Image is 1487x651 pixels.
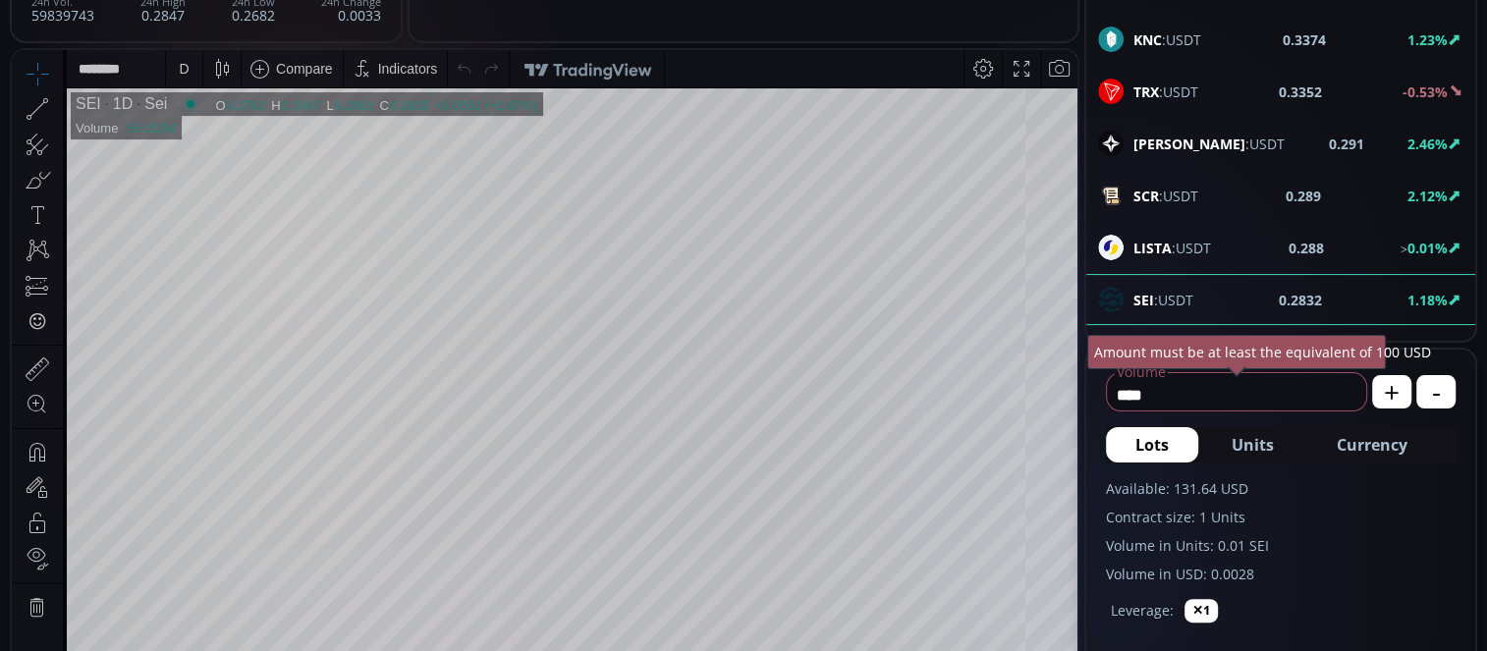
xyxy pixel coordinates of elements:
button: + [1372,375,1411,408]
span: :USDT [1133,186,1198,206]
b: 1.23% [1407,30,1448,49]
span: Currency [1337,433,1407,457]
div:  [18,262,33,281]
b: 0.291 [1329,134,1364,154]
b: 2.12% [1407,187,1448,205]
b: 0.3374 [1283,29,1326,50]
div: C [367,48,377,63]
span: > [1401,241,1407,257]
label: Available: 131.64 USD [1106,478,1456,499]
div: +0.0052 (+1.87%) [423,48,525,63]
span: :USDT [1133,29,1201,50]
div: 0.2782 [215,48,254,63]
div: 0.2833 [378,48,417,63]
label: Volume in Units: 0.01 SEI [1106,535,1456,556]
button: ✕1 [1184,599,1218,623]
div: Market open [170,45,188,63]
span: :USDT [1133,238,1211,258]
button: Lots [1106,427,1198,462]
b: SCR [1133,187,1159,205]
label: Volume in USD: 0.0028 [1106,564,1456,584]
div: Compare [264,11,321,27]
b: [PERSON_NAME] [1133,135,1245,153]
b: -0.53% [1403,82,1448,101]
b: 0.288 [1289,238,1324,258]
div: L [314,48,322,63]
b: 0.289 [1286,186,1321,206]
span: Lots [1135,433,1169,457]
label: Leverage: [1111,600,1174,621]
div: D [167,11,177,27]
button: Currency [1307,427,1437,462]
span: :USDT [1133,81,1198,102]
div: Indicators [366,11,426,27]
button: - [1416,375,1456,408]
span: Units [1232,433,1274,457]
b: 2.46% [1407,135,1448,153]
b: KNC [1133,30,1162,49]
div: Sei [121,45,155,63]
b: 0.01% [1407,239,1448,257]
span: :USDT [1133,134,1285,154]
b: LISTA [1133,239,1172,257]
div: 0.2682 [323,48,362,63]
div: Amount must be at least the equivalent of 100 USD [1087,335,1386,369]
button: Units [1202,427,1303,462]
div: H [259,48,269,63]
b: 0.3352 [1279,81,1322,102]
div: 0.2847 [270,48,309,63]
div: 59.052M [114,71,164,85]
div: Volume [64,71,106,85]
div: O [203,48,214,63]
div: 1D [89,45,121,63]
div: SEI [64,45,89,63]
label: Contract size: 1 Units [1106,507,1456,527]
b: TRX [1133,82,1159,101]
